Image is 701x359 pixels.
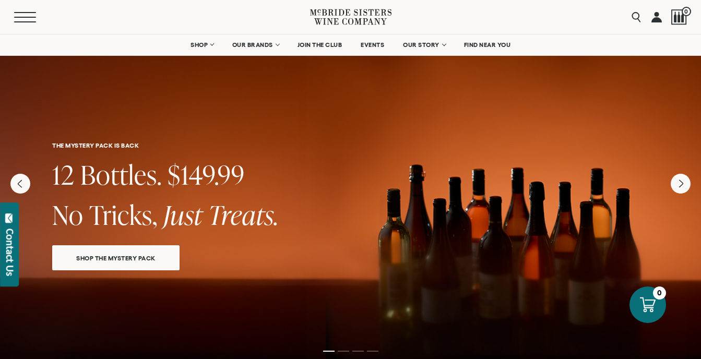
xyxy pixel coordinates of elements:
[58,252,174,264] span: SHOP THE MYSTERY PACK
[367,351,378,352] li: Page dot 4
[338,351,349,352] li: Page dot 2
[163,197,203,233] span: Just
[80,157,162,193] span: Bottles.
[396,34,452,55] a: OUR STORY
[184,34,220,55] a: SHOP
[232,41,273,49] span: OUR BRANDS
[89,197,158,233] span: Tricks,
[208,197,279,233] span: Treats.
[291,34,349,55] a: JOIN THE CLUB
[354,34,391,55] a: EVENTS
[14,12,52,22] button: Mobile Menu Trigger
[191,41,208,49] span: SHOP
[682,7,691,16] span: 0
[361,41,384,49] span: EVENTS
[52,245,180,270] a: SHOP THE MYSTERY PACK
[457,34,518,55] a: FIND NEAR YOU
[5,229,15,276] div: Contact Us
[10,174,30,194] button: Previous
[671,174,691,194] button: Next
[653,286,666,300] div: 0
[403,41,439,49] span: OUR STORY
[52,142,649,149] h6: THE MYSTERY PACK IS BACK
[225,34,286,55] a: OUR BRANDS
[298,41,342,49] span: JOIN THE CLUB
[352,351,364,352] li: Page dot 3
[464,41,511,49] span: FIND NEAR YOU
[168,157,245,193] span: $149.99
[323,351,335,352] li: Page dot 1
[52,197,84,233] span: No
[52,157,75,193] span: 12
